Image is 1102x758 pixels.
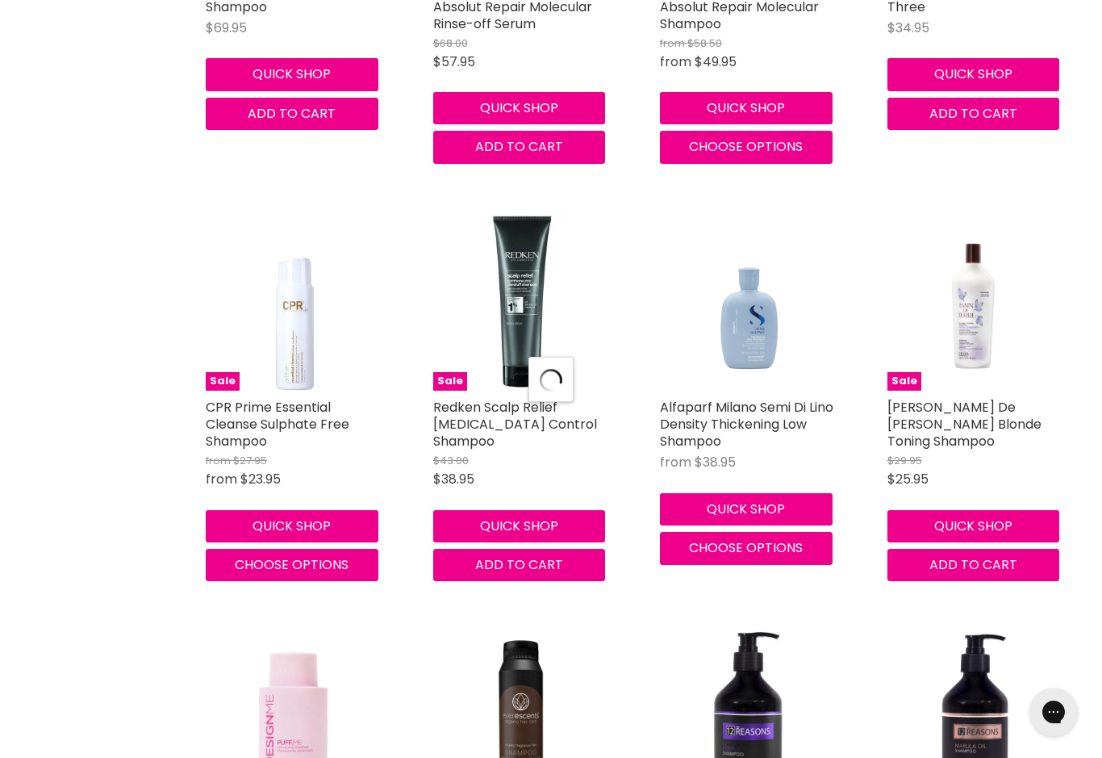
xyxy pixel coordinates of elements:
[433,212,612,392] a: Redken Scalp Relief Dandruff Control ShampooSale
[1021,682,1086,742] iframe: Gorgias live chat messenger
[929,104,1017,123] span: Add to cart
[887,470,929,488] span: $25.95
[433,212,612,392] img: Redken Scalp Relief Dandruff Control Shampoo
[887,212,1067,392] a: Bain De Terre Lavender Blonde Toning ShampooSale
[887,19,929,37] span: $34.95
[433,92,606,124] button: Quick shop
[433,549,606,581] button: Add to cart
[206,398,349,450] a: CPR Prime Essential Cleanse Sulphate Free Shampoo
[887,549,1060,581] button: Add to cart
[660,493,833,526] button: Quick shop
[660,36,685,51] span: from
[695,453,736,471] span: $38.95
[660,131,833,163] button: Choose options
[233,453,267,468] span: $27.95
[206,453,231,468] span: from
[887,453,922,468] span: $29.95
[206,470,237,488] span: from
[660,398,833,450] a: Alfaparf Milano Semi Di Lino Density Thickening Low Shampoo
[433,36,468,51] span: $68.00
[433,372,467,391] span: Sale
[689,538,803,557] span: Choose options
[887,58,1060,90] button: Quick shop
[475,555,563,574] span: Add to cart
[433,131,606,163] button: Add to cart
[695,52,737,71] span: $49.95
[887,398,1041,450] a: [PERSON_NAME] De [PERSON_NAME] Blonde Toning Shampoo
[206,372,240,391] span: Sale
[433,470,474,488] span: $38.95
[235,555,349,574] span: Choose options
[887,372,921,391] span: Sale
[660,212,839,392] img: Alfaparf Milano Semi Di Lino Density Thickening Low Shampoo
[206,212,385,392] a: CPR Prime Essential Cleanse Sulphate Free ShampooSale
[660,532,833,564] button: Choose options
[887,510,1060,542] button: Quick shop
[206,98,378,130] button: Add to cart
[248,104,336,123] span: Add to cart
[433,52,475,71] span: $57.95
[660,453,691,471] span: from
[660,92,833,124] button: Quick shop
[687,36,722,51] span: $58.50
[206,58,378,90] button: Quick shop
[234,212,357,392] img: CPR Prime Essential Cleanse Sulphate Free Shampoo
[433,453,469,468] span: $43.00
[433,398,597,450] a: Redken Scalp Relief [MEDICAL_DATA] Control Shampoo
[660,52,691,71] span: from
[689,137,803,156] span: Choose options
[887,212,1067,392] img: Bain De Terre Lavender Blonde Toning Shampoo
[240,470,281,488] span: $23.95
[206,549,378,581] button: Choose options
[475,137,563,156] span: Add to cart
[206,19,247,37] span: $69.95
[887,98,1060,130] button: Add to cart
[929,555,1017,574] span: Add to cart
[433,510,606,542] button: Quick shop
[206,510,378,542] button: Quick shop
